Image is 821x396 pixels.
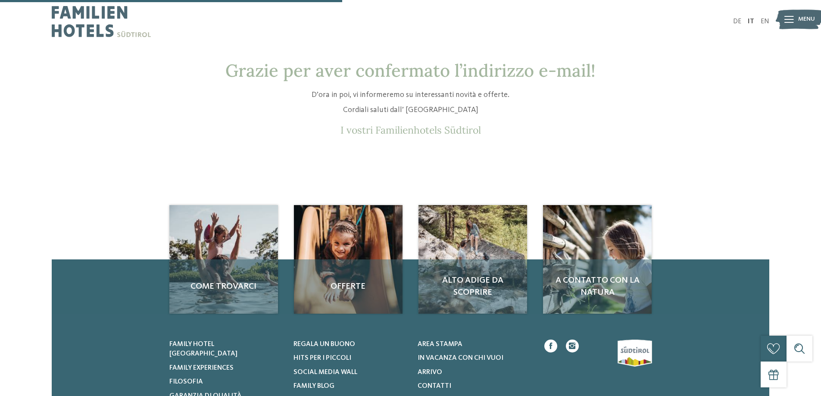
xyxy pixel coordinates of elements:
a: Arrivo [418,368,531,377]
span: Offerte [303,281,394,293]
span: Filosofia [169,378,203,385]
span: Family experiences [169,365,234,371]
p: Cordiali saluti dall’ [GEOGRAPHIC_DATA] [206,105,615,115]
img: Confermazione e-mail [418,205,527,314]
a: Hits per i piccoli [293,353,407,363]
span: Alto Adige da scoprire [427,274,518,299]
a: Social Media Wall [293,368,407,377]
span: Regala un buono [293,341,355,348]
p: I vostri Familienhotels Südtirol [206,124,615,136]
a: Confermazione e-mail A contatto con la natura [543,205,652,314]
p: D’ora in poi, vi informeremo su interessanti novità e offerte. [206,90,615,100]
a: Confermazione e-mail Alto Adige da scoprire [418,205,527,314]
a: Family Blog [293,381,407,391]
a: Regala un buono [293,340,407,349]
span: Contatti [418,383,451,390]
a: Filosofia [169,377,283,387]
span: Family hotel [GEOGRAPHIC_DATA] [169,341,237,357]
span: Family Blog [293,383,334,390]
span: Area stampa [418,341,462,348]
span: Come trovarci [178,281,269,293]
a: In vacanza con chi vuoi [418,353,531,363]
a: Family experiences [169,363,283,373]
span: In vacanza con chi vuoi [418,355,503,362]
a: Contatti [418,381,531,391]
a: IT [748,18,754,25]
span: Arrivo [418,369,442,376]
a: DE [733,18,741,25]
a: Area stampa [418,340,531,349]
a: EN [761,18,769,25]
a: Confermazione e-mail Come trovarci [169,205,278,314]
span: A contatto con la natura [552,274,643,299]
img: Confermazione e-mail [543,205,652,314]
span: Menu [798,15,815,24]
span: Grazie per aver confermato l’indirizzo e-mail! [225,59,596,81]
img: Confermazione e-mail [294,205,403,314]
a: Family hotel [GEOGRAPHIC_DATA] [169,340,283,359]
a: Confermazione e-mail Offerte [294,205,403,314]
span: Hits per i piccoli [293,355,351,362]
span: Social Media Wall [293,369,357,376]
img: Confermazione e-mail [169,205,278,314]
